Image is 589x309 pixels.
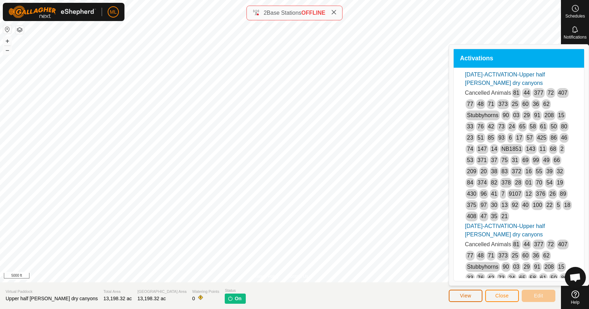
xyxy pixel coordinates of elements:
a: 208 [544,264,554,270]
span: OFFLINE [302,10,325,16]
a: 61 [540,123,547,129]
a: 40 [522,202,529,208]
a: 29 [523,112,530,118]
a: 82 [491,180,497,186]
a: 430 [467,191,476,197]
a: 407 [558,90,568,96]
a: Contact Us [287,273,308,280]
a: 75 [501,157,508,163]
a: 60 [522,101,529,107]
a: 33 [467,123,473,129]
a: 77 [467,253,473,258]
a: 376 [536,191,546,197]
a: NB1851 [501,146,522,152]
a: 30 [491,202,497,208]
a: 374 [478,180,487,186]
a: 71 [488,253,494,258]
a: 15 [558,112,564,118]
a: Help [561,288,589,307]
span: View [460,293,471,298]
a: 208 [544,112,554,118]
a: 42 [488,123,494,129]
a: 25 [512,253,518,258]
a: 147 [478,146,487,152]
a: 03 [513,264,520,270]
a: 62 [543,253,549,258]
a: 6 [509,135,512,141]
a: 44 [523,241,530,247]
a: 12 [526,191,532,197]
span: Help [571,300,580,304]
a: 97 [481,202,487,208]
a: 89 [560,191,566,197]
a: 143 [526,146,535,152]
a: 99 [533,157,539,163]
a: 86 [550,135,557,141]
a: 93 [498,135,505,141]
a: 20 [481,168,487,174]
a: 84 [467,180,473,186]
a: 19 [557,180,563,186]
span: Cancelled Animals [465,241,511,247]
a: 53 [467,157,473,163]
a: 25 [512,101,518,107]
a: 70 [536,180,542,186]
a: 48 [478,253,484,258]
img: turn-on [228,296,233,301]
a: 65 [519,123,526,129]
a: 36 [533,253,539,258]
button: Close [485,290,519,302]
span: Base Stations [267,10,302,16]
a: 39 [546,168,553,174]
span: 2 [264,10,267,16]
a: 28 [515,180,521,186]
a: 77 [467,101,473,107]
a: 22 [546,202,553,208]
a: 407 [558,241,568,247]
a: 66 [554,157,560,163]
a: 37 [491,157,497,163]
a: 21 [501,213,508,219]
a: 17 [516,135,522,141]
a: 100 [533,202,542,208]
a: 01 [526,180,532,186]
a: 9107 [509,191,521,197]
a: 13 [501,202,508,208]
a: 73 [498,123,505,129]
a: 76 [478,275,484,281]
a: 54 [546,180,553,186]
span: Watering Points [192,289,219,295]
a: 90 [503,112,509,118]
a: 373 [498,253,508,258]
span: Edit [534,293,543,298]
a: 72 [548,90,554,96]
span: On [235,295,241,302]
a: 24 [509,275,515,281]
a: 74 [467,146,473,152]
span: Notifications [564,35,587,39]
img: Gallagher Logo [8,6,96,18]
span: Upper half [PERSON_NAME] dry canyons [6,296,98,301]
a: 35 [491,213,497,219]
span: Status [225,288,245,294]
a: 80 [561,123,567,129]
span: Cancelled Animals [465,90,511,96]
a: 50 [550,275,557,281]
a: 80 [561,275,567,281]
a: 36 [533,101,539,107]
a: 18 [564,202,570,208]
a: Stubbyhorns [467,264,499,270]
a: 14 [491,146,497,152]
a: 31 [512,157,518,163]
a: 44 [523,90,530,96]
a: 23 [467,135,473,141]
a: 5 [557,202,560,208]
a: 57 [527,135,533,141]
a: 15 [558,264,564,270]
a: 372 [512,168,521,174]
a: 33 [467,275,473,281]
a: Privacy Policy [253,273,279,280]
a: 81 [513,241,520,247]
a: 49 [543,157,549,163]
a: 371 [478,157,487,163]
